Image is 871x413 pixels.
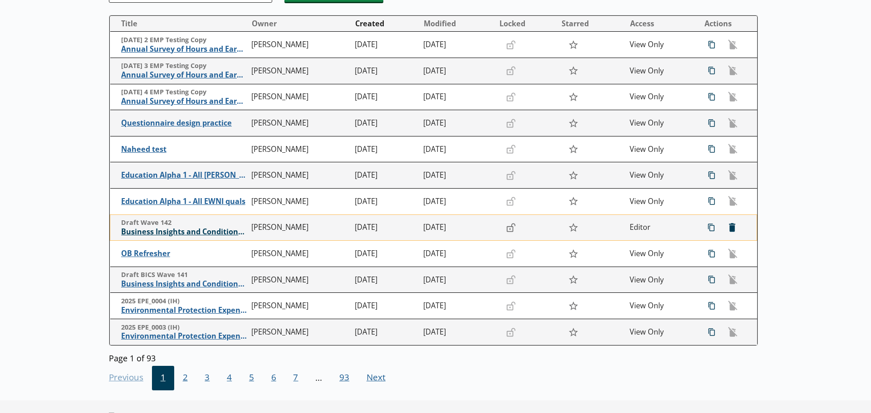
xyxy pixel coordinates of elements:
td: [DATE] [351,58,420,84]
button: 1 [152,366,174,390]
span: Environmental Protection Expenditure [121,306,247,315]
button: Star [563,141,583,158]
span: Annual Survey of Hours and Earnings ([PERSON_NAME]) [121,44,247,54]
th: Actions [695,16,757,32]
button: 3 [196,366,218,390]
button: 5 [240,366,263,390]
td: [PERSON_NAME] [248,162,351,189]
td: [DATE] [420,293,495,319]
button: Starred [558,16,626,31]
td: [DATE] [420,136,495,162]
td: [DATE] [351,293,420,319]
span: Draft Wave 142 [121,219,247,227]
td: [PERSON_NAME] [248,32,351,58]
td: View Only [626,293,695,319]
button: Created [351,16,419,31]
td: [DATE] [420,162,495,189]
span: [DATE] 4 EMP Testing Copy [121,88,247,97]
td: [DATE] [420,32,495,58]
td: [DATE] [420,267,495,293]
td: [DATE] [351,214,420,241]
td: View Only [626,162,695,189]
td: Editor [626,214,695,241]
td: [PERSON_NAME] [248,241,351,267]
button: Star [563,193,583,210]
button: 93 [331,366,358,390]
td: [DATE] [351,162,420,189]
button: Locked [496,16,557,31]
td: [PERSON_NAME] [248,293,351,319]
td: [DATE] [420,319,495,345]
button: Star [563,245,583,262]
button: Star [563,323,583,340]
td: [PERSON_NAME] [248,84,351,110]
td: View Only [626,84,695,110]
span: OB Refresher [121,249,247,258]
td: [DATE] [351,32,420,58]
button: Star [563,36,583,53]
button: Star [563,167,583,184]
button: Lock [502,220,520,235]
button: 7 [285,366,307,390]
td: [DATE] [351,319,420,345]
td: [DATE] [351,267,420,293]
span: Education Alpha 1 - All EWNI quals [121,197,247,206]
span: 2025 EPE_0003 (IH) [121,323,247,332]
button: 4 [218,366,240,390]
span: Draft BICS Wave 141 [121,271,247,279]
span: Education Alpha 1 - All [PERSON_NAME] [121,170,247,180]
td: View Only [626,136,695,162]
td: View Only [626,32,695,58]
button: Access [626,16,695,31]
span: Business Insights and Conditions Survey (BICS) [121,227,247,237]
span: Annual Survey of Hours and Earnings ([PERSON_NAME]) [121,70,247,80]
td: [DATE] [351,84,420,110]
span: Questionnaire design practice [121,118,247,128]
span: Annual Survey of Hours and Earnings ([PERSON_NAME]) [121,97,247,106]
td: [DATE] [420,214,495,241]
td: [PERSON_NAME] [248,58,351,84]
button: 6 [263,366,285,390]
button: 2 [174,366,196,390]
button: Modified [420,16,495,31]
span: Business Insights and Conditions Survey (BICS) [121,279,247,289]
td: View Only [626,319,695,345]
td: [PERSON_NAME] [248,319,351,345]
td: [DATE] [351,241,420,267]
td: [DATE] [420,110,495,136]
td: View Only [626,58,695,84]
button: Star [563,271,583,288]
button: Star [563,62,583,79]
button: Owner [248,16,351,31]
td: [PERSON_NAME] [248,267,351,293]
td: [DATE] [420,84,495,110]
button: Star [563,219,583,236]
span: [DATE] 2 EMP Testing Copy [121,36,247,44]
span: Naheed test [121,145,247,154]
span: Environmental Protection Expenditure [121,331,247,341]
td: [DATE] [420,58,495,84]
td: View Only [626,110,695,136]
td: View Only [626,189,695,215]
td: [DATE] [351,136,420,162]
td: [DATE] [351,189,420,215]
td: [PERSON_NAME] [248,110,351,136]
td: [PERSON_NAME] [248,189,351,215]
button: Next [358,366,394,390]
td: [PERSON_NAME] [248,214,351,241]
button: Star [563,114,583,131]
td: View Only [626,241,695,267]
td: [PERSON_NAME] [248,136,351,162]
td: [DATE] [420,241,495,267]
li: ... [307,366,331,390]
td: View Only [626,267,695,293]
